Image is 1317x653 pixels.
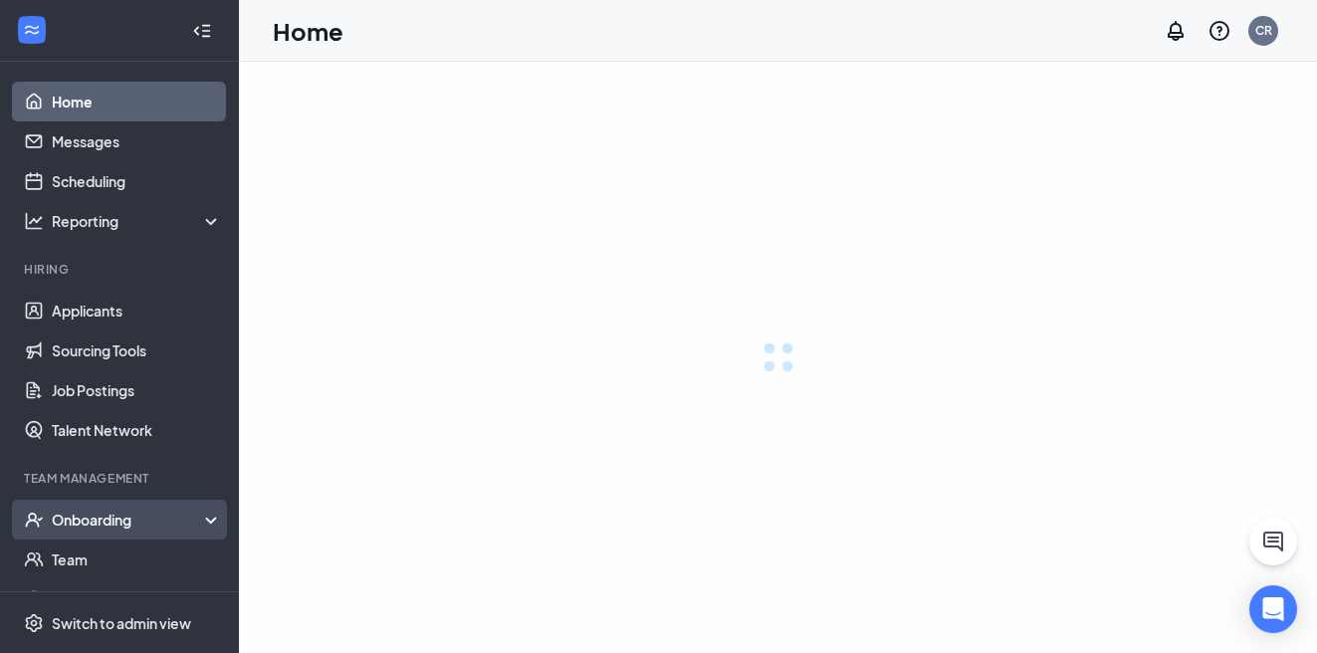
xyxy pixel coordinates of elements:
[52,330,222,370] a: Sourcing Tools
[52,121,222,161] a: Messages
[273,14,343,48] h1: Home
[1207,19,1231,43] svg: QuestionInfo
[1249,518,1297,565] button: ChatActive
[24,261,218,278] div: Hiring
[22,20,42,40] svg: WorkstreamLogo
[192,21,212,41] svg: Collapse
[1164,19,1188,43] svg: Notifications
[52,410,222,450] a: Talent Network
[52,161,222,201] a: Scheduling
[52,510,223,530] div: Onboarding
[52,613,191,633] div: Switch to admin view
[52,370,222,410] a: Job Postings
[24,470,218,487] div: Team Management
[52,211,223,231] div: Reporting
[1261,530,1285,553] svg: ChatActive
[1249,585,1297,633] div: Open Intercom Messenger
[52,291,222,330] a: Applicants
[1255,22,1272,39] div: CR
[52,579,222,619] a: DocumentsCrown
[52,540,222,579] a: Team
[24,613,44,633] svg: Settings
[24,510,44,530] svg: UserCheck
[52,82,222,121] a: Home
[24,211,44,231] svg: Analysis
